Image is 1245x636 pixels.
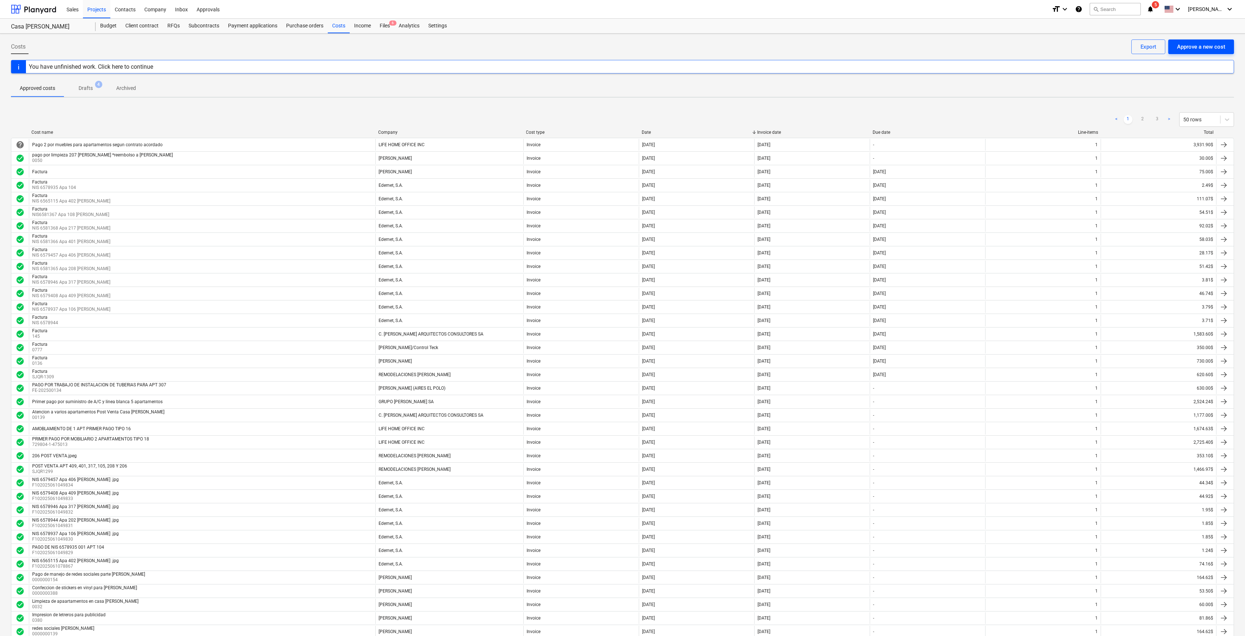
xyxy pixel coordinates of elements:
a: Page 3 [1153,115,1162,124]
div: Factura [32,234,109,239]
div: 1 [1095,169,1098,174]
div: Budget [96,19,121,33]
div: 350.00$ [1101,342,1216,353]
div: [DATE] [642,223,655,228]
p: NIS 6578937 Apa 106 [PERSON_NAME] [32,306,110,313]
div: Invoice [527,345,540,350]
div: Invoice was approved [16,235,24,244]
a: Files6 [375,19,394,33]
p: 0050 [32,158,174,164]
a: Purchase orders [282,19,328,33]
div: 92.02$ [1101,220,1216,232]
div: [DATE] [758,359,770,364]
div: - [873,386,874,391]
div: Edemet, S.A. [379,250,403,255]
div: [DATE] [642,156,655,161]
i: notifications [1147,5,1154,14]
p: 0136 [32,360,49,367]
div: 1 [1095,304,1098,310]
div: Factura [32,220,109,225]
div: 53.50$ [1101,585,1216,597]
div: [DATE] [642,304,655,310]
div: Factura [32,169,48,174]
div: LIFE HOME OFFICE INC [379,142,425,147]
div: [DATE] [642,332,655,337]
div: Invoice was approved [16,181,24,190]
div: Invoice [527,386,540,391]
div: 1 [1095,359,1098,364]
span: check_circle [16,303,24,311]
div: 1.24$ [1101,545,1216,556]
div: 1 [1095,183,1098,188]
div: Invoice was approved [16,303,24,311]
div: 1 [1095,264,1098,269]
p: 145 [32,333,49,340]
div: Invoice [527,223,540,228]
span: check_circle [16,330,24,338]
div: pago por limpieza 207 [PERSON_NAME] *reembolso a [PERSON_NAME] [32,152,173,158]
div: Invoice [527,142,540,147]
div: [DATE] [873,196,886,201]
div: [DATE] [642,250,655,255]
div: 1 [1095,386,1098,391]
i: keyboard_arrow_down [1225,5,1234,14]
div: 1 [1095,156,1098,161]
div: [DATE] [758,250,770,255]
div: Edemet, S.A. [379,237,403,242]
div: 3.81$ [1101,274,1216,286]
div: 1 [1095,142,1098,147]
div: 51.42$ [1101,261,1216,272]
div: Invoice was approved [16,167,24,176]
div: Invoice [527,359,540,364]
div: Factura [32,261,109,266]
div: Atencion a varios apartamentos Post Venta Casa [PERSON_NAME] [32,409,164,414]
div: Factura [32,274,109,279]
span: check_circle [16,208,24,217]
div: 81.86$ [1101,612,1216,624]
div: [DATE] [642,183,655,188]
div: Invoice is waiting for an approval [16,140,24,149]
div: [DATE] [758,277,770,283]
div: 630.00$ [1101,382,1216,394]
div: [PERSON_NAME]/Control Teck [379,345,438,350]
div: [DATE] [642,386,655,391]
span: check_circle [16,289,24,298]
div: Total [1104,130,1214,135]
div: Approve a new cost [1177,42,1225,52]
a: Settings [424,19,451,33]
div: [DATE] [873,359,886,364]
div: [DATE] [873,291,886,296]
div: 353.10$ [1101,450,1216,462]
div: Client contract [121,19,163,33]
div: [DATE] [642,169,655,174]
div: Invoice was approved [16,262,24,271]
div: [DATE] [873,223,886,228]
div: Edemet, S.A. [379,304,403,310]
span: 4 [95,81,102,88]
div: Payment applications [224,19,282,33]
div: Factura [32,193,109,198]
iframe: Chat Widget [1208,601,1245,636]
p: Archived [116,84,136,92]
div: Invoice was approved [16,289,24,298]
a: Next page [1165,115,1173,124]
div: [DATE] [758,156,770,161]
span: check_circle [16,397,24,406]
div: 44.34$ [1101,477,1216,489]
div: Invoice [527,318,540,323]
div: Cost type [526,130,636,135]
div: GRUPO [PERSON_NAME] SA [379,399,434,404]
div: Company [378,130,520,135]
div: [DATE] [642,264,655,269]
div: Export [1140,42,1156,52]
div: 3.71$ [1101,315,1216,326]
div: 1.95$ [1101,504,1216,516]
span: check_circle [16,262,24,271]
div: [DATE] [642,399,655,404]
div: 74.16$ [1101,558,1216,570]
p: NIS 6581368 Apa 217 [PERSON_NAME] [32,225,110,231]
div: Invoice was approved [16,194,24,203]
p: FE-202500134 [32,387,168,394]
div: Line-items [988,130,1098,135]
